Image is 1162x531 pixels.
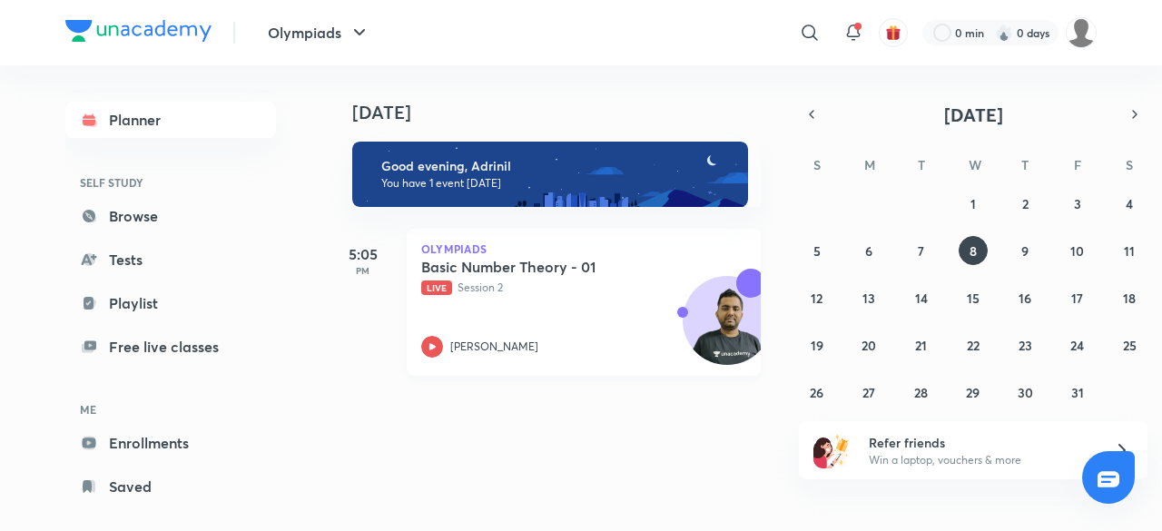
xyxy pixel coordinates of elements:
[907,283,936,312] button: October 14, 2025
[381,158,732,174] h6: Good evening, Adrinil
[1126,195,1133,212] abbr: October 4, 2025
[915,337,927,354] abbr: October 21, 2025
[684,286,771,373] img: Avatar
[862,384,875,401] abbr: October 27, 2025
[811,337,823,354] abbr: October 19, 2025
[914,384,928,401] abbr: October 28, 2025
[421,243,746,254] p: Olympiads
[854,283,883,312] button: October 13, 2025
[421,280,706,296] p: Session 2
[803,330,832,359] button: October 19, 2025
[1063,378,1092,407] button: October 31, 2025
[995,24,1013,42] img: streak
[918,156,925,173] abbr: Tuesday
[869,452,1092,468] p: Win a laptop, vouchers & more
[352,142,748,207] img: evening
[907,330,936,359] button: October 21, 2025
[1063,283,1092,312] button: October 17, 2025
[810,384,823,401] abbr: October 26, 2025
[1022,195,1029,212] abbr: October 2, 2025
[1115,189,1144,218] button: October 4, 2025
[1071,290,1083,307] abbr: October 17, 2025
[944,103,1003,127] span: [DATE]
[864,156,875,173] abbr: Monday
[1074,195,1081,212] abbr: October 3, 2025
[1010,330,1039,359] button: October 23, 2025
[869,433,1092,452] h6: Refer friends
[65,394,276,425] h6: ME
[915,290,928,307] abbr: October 14, 2025
[352,102,779,123] h4: [DATE]
[970,242,977,260] abbr: October 8, 2025
[1010,236,1039,265] button: October 9, 2025
[1021,156,1029,173] abbr: Thursday
[803,283,832,312] button: October 12, 2025
[1063,189,1092,218] button: October 3, 2025
[967,290,980,307] abbr: October 15, 2025
[1019,290,1031,307] abbr: October 16, 2025
[1126,156,1133,173] abbr: Saturday
[65,20,212,42] img: Company Logo
[1123,337,1137,354] abbr: October 25, 2025
[969,156,981,173] abbr: Wednesday
[811,290,822,307] abbr: October 12, 2025
[1010,283,1039,312] button: October 16, 2025
[421,258,647,276] h5: Basic Number Theory - 01
[813,432,850,468] img: referral
[959,283,988,312] button: October 15, 2025
[65,20,212,46] a: Company Logo
[824,102,1122,127] button: [DATE]
[967,337,980,354] abbr: October 22, 2025
[854,378,883,407] button: October 27, 2025
[327,243,399,265] h5: 5:05
[885,25,901,41] img: avatar
[907,236,936,265] button: October 7, 2025
[1066,17,1097,48] img: Adrinil Sain
[1063,236,1092,265] button: October 10, 2025
[966,384,980,401] abbr: October 29, 2025
[879,18,908,47] button: avatar
[907,378,936,407] button: October 28, 2025
[865,242,872,260] abbr: October 6, 2025
[862,337,876,354] abbr: October 20, 2025
[257,15,381,51] button: Olympiads
[65,241,276,278] a: Tests
[854,330,883,359] button: October 20, 2025
[918,242,924,260] abbr: October 7, 2025
[1071,384,1084,401] abbr: October 31, 2025
[1010,189,1039,218] button: October 2, 2025
[959,330,988,359] button: October 22, 2025
[1074,156,1081,173] abbr: Friday
[1115,283,1144,312] button: October 18, 2025
[65,329,276,365] a: Free live classes
[1021,242,1029,260] abbr: October 9, 2025
[65,167,276,198] h6: SELF STUDY
[65,102,276,138] a: Planner
[1018,384,1033,401] abbr: October 30, 2025
[959,378,988,407] button: October 29, 2025
[1070,337,1084,354] abbr: October 24, 2025
[1123,290,1136,307] abbr: October 18, 2025
[65,425,276,461] a: Enrollments
[803,378,832,407] button: October 26, 2025
[65,285,276,321] a: Playlist
[1063,330,1092,359] button: October 24, 2025
[1115,330,1144,359] button: October 25, 2025
[813,156,821,173] abbr: Sunday
[1010,378,1039,407] button: October 30, 2025
[1115,236,1144,265] button: October 11, 2025
[450,339,538,355] p: [PERSON_NAME]
[813,242,821,260] abbr: October 5, 2025
[803,236,832,265] button: October 5, 2025
[970,195,976,212] abbr: October 1, 2025
[854,236,883,265] button: October 6, 2025
[381,176,732,191] p: You have 1 event [DATE]
[959,189,988,218] button: October 1, 2025
[65,468,276,505] a: Saved
[1070,242,1084,260] abbr: October 10, 2025
[65,198,276,234] a: Browse
[959,236,988,265] button: October 8, 2025
[1019,337,1032,354] abbr: October 23, 2025
[862,290,875,307] abbr: October 13, 2025
[421,280,452,295] span: Live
